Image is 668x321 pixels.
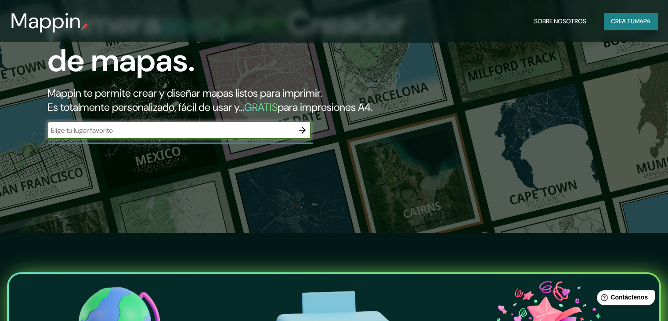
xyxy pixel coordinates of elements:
font: Crea tu [611,17,635,25]
font: Mappin te permite crear y diseñar mapas listos para imprimir. [47,86,322,100]
font: Sobre nosotros [534,17,586,25]
font: Es totalmente personalizado, fácil de usar y... [47,100,244,114]
font: GRATIS [244,100,278,114]
button: Sobre nosotros [531,13,590,29]
font: mapa [635,17,650,25]
img: pin de mapeo [81,23,88,30]
iframe: Lanzador de widgets de ayuda [590,287,658,311]
input: Elige tu lugar favorito [47,125,293,135]
font: Mappin [11,7,81,35]
font: para impresiones A4. [278,100,372,114]
button: Crea tumapa [604,13,657,29]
